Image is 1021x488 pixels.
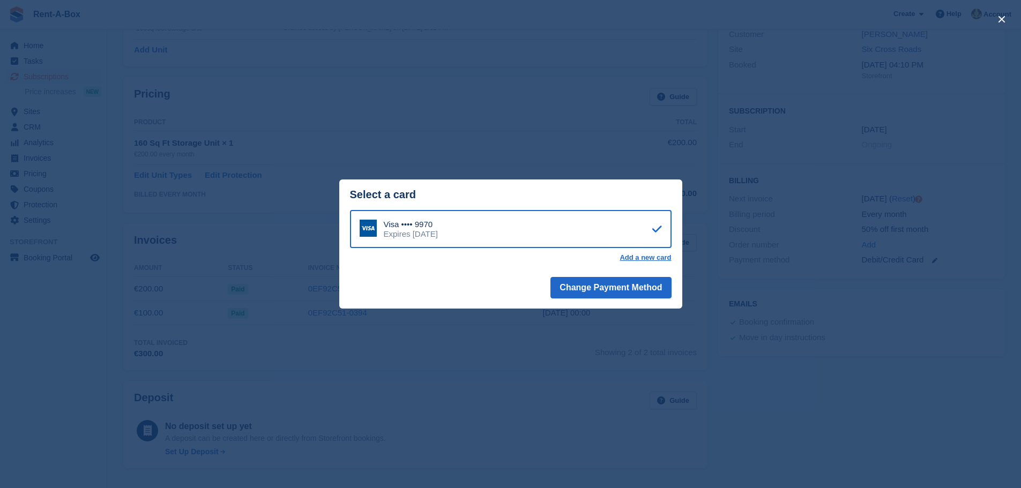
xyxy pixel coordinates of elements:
img: Visa Logo [360,220,377,237]
div: Expires [DATE] [384,229,438,239]
a: Add a new card [620,253,671,262]
button: Change Payment Method [550,277,671,298]
div: Select a card [350,189,672,201]
button: close [993,11,1010,28]
div: Visa •••• 9970 [384,220,438,229]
